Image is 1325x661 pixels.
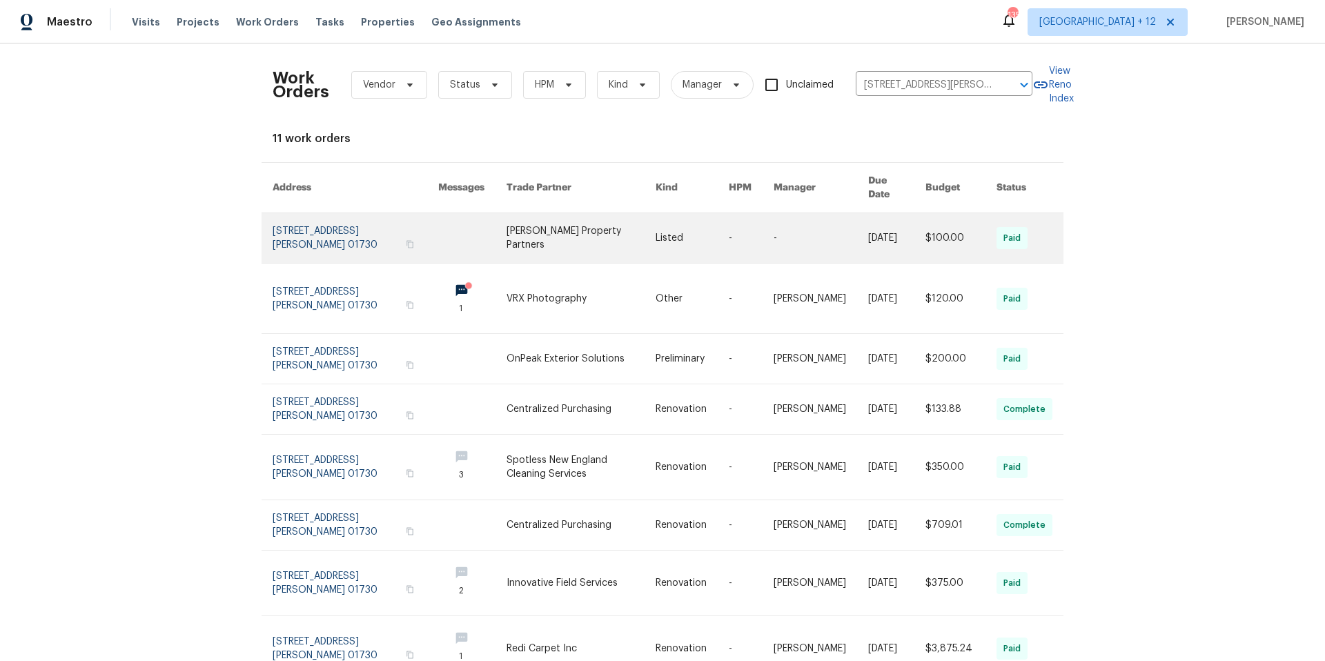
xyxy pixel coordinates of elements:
[495,334,645,384] td: OnPeak Exterior Solutions
[535,78,554,92] span: HPM
[262,163,427,213] th: Address
[645,435,718,500] td: Renovation
[427,163,495,213] th: Messages
[404,525,416,537] button: Copy Address
[645,551,718,616] td: Renovation
[47,15,92,29] span: Maestro
[495,163,645,213] th: Trade Partner
[404,409,416,422] button: Copy Address
[763,163,857,213] th: Manager
[273,71,329,99] h2: Work Orders
[718,435,763,500] td: -
[645,384,718,435] td: Renovation
[404,649,416,661] button: Copy Address
[1221,15,1304,29] span: [PERSON_NAME]
[361,15,415,29] span: Properties
[495,551,645,616] td: Innovative Field Services
[856,75,994,96] input: Enter in an address
[495,213,645,264] td: [PERSON_NAME] Property Partners
[645,264,718,334] td: Other
[645,334,718,384] td: Preliminary
[718,264,763,334] td: -
[132,15,160,29] span: Visits
[404,299,416,311] button: Copy Address
[450,78,480,92] span: Status
[1008,8,1017,22] div: 135
[495,500,645,551] td: Centralized Purchasing
[763,500,857,551] td: [PERSON_NAME]
[718,551,763,616] td: -
[645,163,718,213] th: Kind
[763,213,857,264] td: -
[718,334,763,384] td: -
[763,384,857,435] td: [PERSON_NAME]
[363,78,395,92] span: Vendor
[177,15,219,29] span: Projects
[763,334,857,384] td: [PERSON_NAME]
[985,163,1063,213] th: Status
[273,132,1052,146] div: 11 work orders
[718,213,763,264] td: -
[495,384,645,435] td: Centralized Purchasing
[431,15,521,29] span: Geo Assignments
[404,238,416,250] button: Copy Address
[404,359,416,371] button: Copy Address
[404,467,416,480] button: Copy Address
[914,163,985,213] th: Budget
[718,163,763,213] th: HPM
[718,384,763,435] td: -
[857,163,914,213] th: Due Date
[1014,75,1034,95] button: Open
[718,500,763,551] td: -
[763,264,857,334] td: [PERSON_NAME]
[683,78,722,92] span: Manager
[315,17,344,27] span: Tasks
[495,435,645,500] td: Spotless New England Cleaning Services
[495,264,645,334] td: VRX Photography
[404,583,416,595] button: Copy Address
[609,78,628,92] span: Kind
[786,78,834,92] span: Unclaimed
[1039,15,1156,29] span: [GEOGRAPHIC_DATA] + 12
[1032,64,1074,106] a: View Reno Index
[763,551,857,616] td: [PERSON_NAME]
[645,500,718,551] td: Renovation
[645,213,718,264] td: Listed
[236,15,299,29] span: Work Orders
[763,435,857,500] td: [PERSON_NAME]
